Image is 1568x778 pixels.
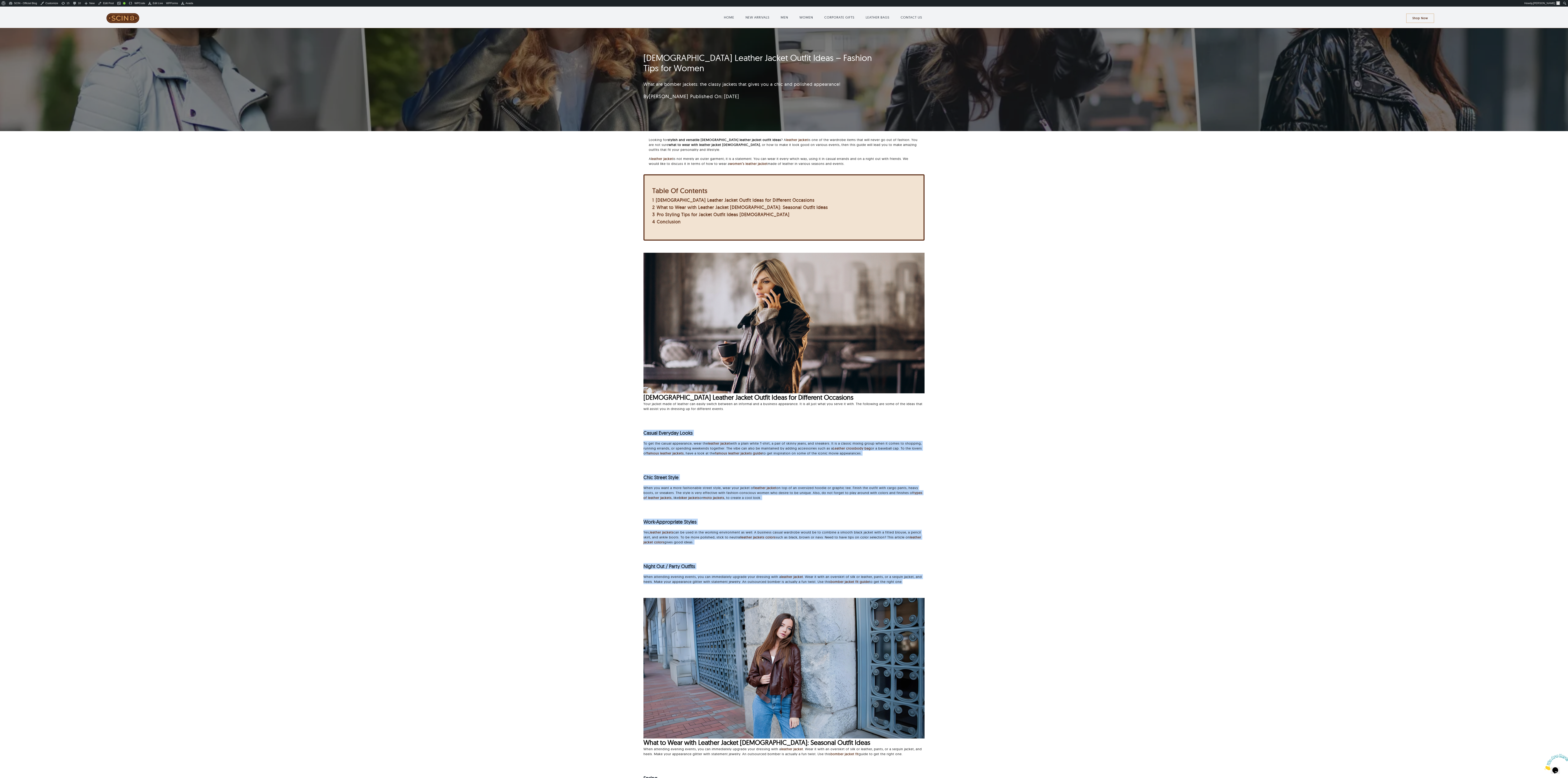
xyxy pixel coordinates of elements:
span: By [643,93,688,99]
span: [DEMOGRAPHIC_DATA] Leather Jacket Outfit Ideas for Different Occasions [643,393,853,401]
nav: Main Menu [240,11,1406,24]
a: CORPORATE GIFTS [824,15,854,20]
a: WOMEN [799,15,813,20]
a: famous leather jackets [647,451,684,455]
a: HOME [724,15,734,20]
a: leather jackets [650,530,673,534]
span: Published On: [DATE] [690,93,739,99]
span: Shop Now [1412,16,1428,20]
a: NEW ARRIVALS [746,15,769,20]
a: leather jacket [651,157,673,161]
a: leather jacket [754,486,776,490]
span: What to Wear with Leather Jacket [DEMOGRAPHIC_DATA]: Seasonal Outfit Ideas [643,738,870,747]
strong: Work-Appropriate Styles [643,519,697,525]
a: leather jacket [708,441,730,445]
span: Conclusion [657,219,681,225]
span: 3 [652,212,655,217]
p: To get the casual appearance, wear the with a plain white T-shirt, a pair of skinny jeans, and sn... [643,441,925,456]
span: What to Wear with Leather Jacket [DEMOGRAPHIC_DATA]: Seasonal Outfit Ideas [657,204,828,210]
img: Female Leather Jacket Outfit Ideas for Different Occasions [643,253,925,393]
a: Leather crossbody bag [833,446,871,450]
strong: stylish and versatile [DEMOGRAPHIC_DATA] leather jacket outfit ideas [668,138,781,142]
h1: [DEMOGRAPHIC_DATA] Leather Jacket Outfit Ideas – Fashion Tips for Women [643,53,876,73]
span: 2 [652,204,655,210]
p: When you want a more fashionable street style, wear your jacket of on top of an oversized hoodie ... [643,485,925,500]
a: [PERSON_NAME] [649,93,688,99]
strong: Night Out / Party Outfits [643,563,695,569]
a: famous leather jackets guide [715,451,762,455]
span: Pro Styling Tips for Jacket Outfit Ideas [DEMOGRAPHIC_DATA] [657,212,790,217]
a: 1 [DEMOGRAPHIC_DATA] Leather Jacket Outfit Ideas for Different Occasions [652,197,814,203]
p: Looking for ? A is one of the wardrobe items that will never go out of fashion. You are not sure ... [649,137,919,152]
p: A is not merely an outer garment; it is a statement. You can wear it every which way, using it in... [649,156,919,166]
a: leather jacket [786,138,808,142]
p: When attending evening events, you can immediately upgrade your dressing with a . Wear it with an... [643,574,925,584]
a: Shop Now [1406,14,1434,23]
strong: Chic Street Style [643,474,679,480]
a: leather jackets colors [741,535,776,539]
a: MEN [781,15,788,20]
p: What are bomber jackets: the classy jackets that gives you a chic and polished appearance! [643,81,876,88]
a: leather jacket [781,747,803,751]
a: CONTACT US [901,15,922,20]
strong: Casual Everyday Looks [643,430,693,436]
div: Good [123,2,126,5]
a: LEATHER BAGS [866,15,889,20]
b: Table Of Contents [652,186,707,195]
a: leather jacket [781,575,803,579]
img: Chat attention grabber [2,2,27,18]
span: 4 [652,219,655,225]
a: moto jackets [703,496,724,500]
strong: what to wear with leather jacket [DEMOGRAPHIC_DATA] [669,143,760,147]
a: biker jackets [679,496,700,500]
a: types of leather jackets [643,491,922,500]
p: Your jacket made of leather can easily switch between an informal and a business appearance. It i... [643,401,925,411]
span: [PERSON_NAME] [1533,2,1555,5]
a: women’s leather jacket [730,162,768,166]
a: bomber jacket fit [831,752,859,756]
iframe: chat widget [1542,752,1568,772]
img: What to Wear with Leather Jacket Female: Seasonal Outfit Ideas [643,598,925,738]
a: 2 What to Wear with Leather Jacket [DEMOGRAPHIC_DATA]: Seasonal Outfit Ideas [652,204,828,210]
span: [DEMOGRAPHIC_DATA] Leather Jacket Outfit Ideas for Different Occasions [656,197,814,203]
span: 1 [652,197,654,203]
a: 3 Pro Styling Tips for Jacket Outfit Ideas [DEMOGRAPHIC_DATA] [652,212,790,217]
a: 4 Conclusion [652,219,681,225]
p: Yes, can be used in the working environment as well. A business casual wardrobe would be to combi... [643,530,925,545]
p: When attending evening events, you can immediately upgrade your dressing with a . Wear it with an... [643,747,925,756]
a: bomber jacket fit guide [831,580,869,584]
